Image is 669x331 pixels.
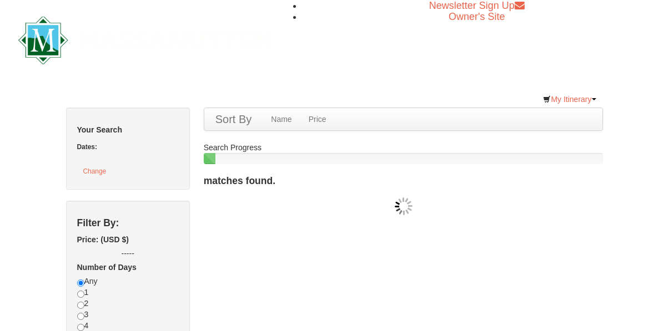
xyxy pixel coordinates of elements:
img: Massanutten Resort Logo [18,16,273,64]
h5: Your Search [77,124,179,135]
strong: Dates: [77,143,97,151]
span: -- [129,249,134,258]
h4: matches found. [204,175,603,186]
strong: Price: (USD $) [77,235,129,244]
button: Change [77,164,113,179]
a: Name [263,108,300,130]
a: Owner's Site [449,11,505,22]
span: -- [122,249,127,258]
div: Search Progress [204,142,603,164]
img: wait gif [395,197,413,215]
label: - [77,248,179,259]
a: My Itinerary [536,91,603,108]
a: Price [300,108,335,130]
a: Sort By [204,108,263,130]
a: Massanutten Resort [18,26,273,52]
strong: Number of Days [77,263,137,272]
h4: Filter By: [77,217,179,228]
